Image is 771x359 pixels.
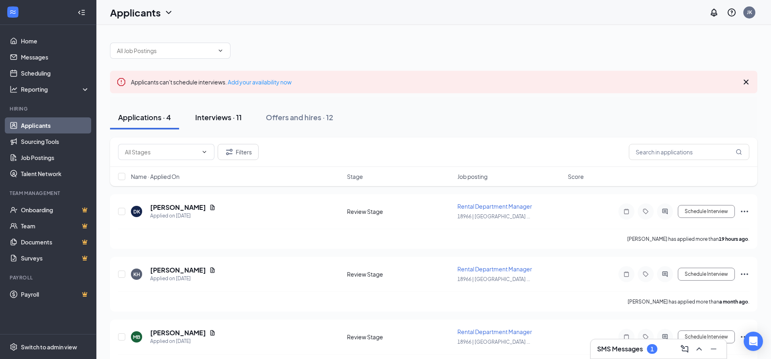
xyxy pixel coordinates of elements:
svg: Notifications [709,8,719,17]
a: DocumentsCrown [21,234,90,250]
a: Job Postings [21,150,90,166]
svg: ChevronDown [201,149,208,155]
div: Payroll [10,274,88,281]
div: Review Stage [347,270,453,278]
div: Offers and hires · 12 [266,112,333,122]
b: 19 hours ago [719,236,748,242]
div: Interviews · 11 [195,112,242,122]
div: Reporting [21,85,90,93]
div: JK [747,9,752,16]
span: Rental Department Manager [457,203,532,210]
span: Rental Department Manager [457,265,532,273]
a: Scheduling [21,65,90,81]
div: Hiring [10,105,88,112]
svg: Document [209,330,216,336]
svg: Cross [741,77,751,87]
span: Score [568,172,584,181]
a: PayrollCrown [21,286,90,302]
span: Applicants can't schedule interviews. [131,78,292,86]
button: Schedule Interview [678,330,735,343]
svg: Note [622,334,631,340]
div: Applied on [DATE] [150,275,216,283]
div: Applied on [DATE] [150,337,216,345]
a: Messages [21,49,90,65]
svg: Minimize [709,344,718,354]
button: ChevronUp [693,343,706,355]
h5: [PERSON_NAME] [150,328,206,337]
svg: Tag [641,208,651,215]
svg: Settings [10,343,18,351]
div: MB [133,334,140,341]
p: [PERSON_NAME] has applied more than . [628,298,749,305]
a: OnboardingCrown [21,202,90,218]
span: Rental Department Manager [457,328,532,335]
svg: ActiveChat [660,271,670,277]
svg: Ellipses [740,207,749,216]
a: Home [21,33,90,49]
h1: Applicants [110,6,161,19]
div: 1 [651,346,654,353]
svg: Document [209,204,216,211]
svg: ChevronDown [164,8,173,17]
h5: [PERSON_NAME] [150,266,206,275]
button: Schedule Interview [678,205,735,218]
input: All Stages [125,148,198,156]
span: 18966 | [GEOGRAPHIC_DATA] ... [457,339,530,345]
svg: QuestionInfo [727,8,736,17]
div: Switch to admin view [21,343,77,351]
svg: Collapse [78,8,86,16]
p: [PERSON_NAME] has applied more than . [627,236,749,242]
a: Applicants [21,117,90,133]
div: Applied on [DATE] [150,212,216,220]
div: Team Management [10,190,88,197]
svg: Ellipses [740,332,749,342]
div: Open Intercom Messenger [744,332,763,351]
div: Applications · 4 [118,112,171,122]
svg: MagnifyingGlass [736,149,742,155]
button: Filter Filters [218,144,259,160]
svg: Analysis [10,85,18,93]
input: Search in applications [629,144,749,160]
span: Name · Applied On [131,172,179,181]
span: 18966 | [GEOGRAPHIC_DATA] ... [457,213,530,220]
svg: ActiveChat [660,208,670,215]
svg: ComposeMessage [680,344,689,354]
button: Minimize [707,343,720,355]
svg: Tag [641,271,651,277]
div: Review Stage [347,207,453,215]
svg: WorkstreamLogo [9,8,17,16]
div: Review Stage [347,333,453,341]
svg: Filter [224,147,234,157]
svg: Tag [641,334,651,340]
a: TeamCrown [21,218,90,234]
h3: SMS Messages [597,345,643,353]
span: Job posting [457,172,487,181]
a: Add your availability now [228,78,292,86]
a: Sourcing Tools [21,133,90,150]
svg: Document [209,267,216,273]
input: All Job Postings [117,46,214,55]
svg: ActiveChat [660,334,670,340]
b: a month ago [719,299,748,305]
span: Stage [347,172,363,181]
svg: Note [622,208,631,215]
button: Schedule Interview [678,268,735,281]
div: KH [133,271,140,278]
button: ComposeMessage [678,343,691,355]
svg: Error [116,77,126,87]
svg: ChevronUp [694,344,704,354]
div: DK [133,208,140,215]
a: Talent Network [21,166,90,182]
span: 18966 | [GEOGRAPHIC_DATA] ... [457,276,530,282]
h5: [PERSON_NAME] [150,203,206,212]
svg: ChevronDown [217,47,224,54]
svg: Note [622,271,631,277]
svg: Ellipses [740,269,749,279]
a: SurveysCrown [21,250,90,266]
